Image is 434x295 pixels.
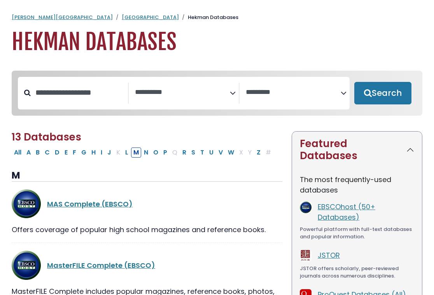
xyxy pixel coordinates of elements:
a: [GEOGRAPHIC_DATA] [122,14,179,21]
li: Hekman Databases [179,14,238,21]
button: Submit for Search Results [354,82,411,104]
a: MAS Complete (EBSCO) [47,199,133,209]
button: Filter Results I [98,147,105,158]
span: 13 Databases [12,130,81,144]
button: Filter Results J [105,147,114,158]
a: EBSCOhost (50+ Databases) [318,202,375,222]
a: JSTOR [318,250,340,260]
button: Filter Results O [151,147,161,158]
button: Featured Databases [292,132,422,168]
h3: M [12,170,282,182]
button: Filter Results N [142,147,150,158]
div: Offers coverage of popular high school magazines and reference books. [12,224,282,235]
input: Search database by title or keyword [31,86,128,99]
nav: breadcrumb [12,14,422,21]
a: MasterFILE Complete (EBSCO) [47,260,155,270]
h1: Hekman Databases [12,29,422,55]
textarea: Search [246,88,341,97]
button: All [12,147,24,158]
button: Filter Results V [216,147,225,158]
button: Filter Results S [189,147,198,158]
button: Filter Results D [52,147,62,158]
nav: Search filters [12,71,422,116]
button: Filter Results C [42,147,52,158]
textarea: Search [135,88,230,97]
button: Filter Results W [226,147,236,158]
div: Powerful platform with full-text databases and popular information. [300,226,414,241]
p: The most frequently-used databases [300,174,414,195]
button: Filter Results G [79,147,89,158]
button: Filter Results F [70,147,79,158]
div: Alpha-list to filter by first letter of database name [12,147,274,157]
button: Filter Results L [123,147,131,158]
button: Filter Results Z [254,147,263,158]
button: Filter Results P [161,147,170,158]
button: Filter Results U [207,147,216,158]
button: Filter Results R [180,147,189,158]
button: Filter Results E [62,147,70,158]
button: Filter Results H [89,147,98,158]
button: Filter Results T [198,147,206,158]
a: [PERSON_NAME][GEOGRAPHIC_DATA] [12,14,113,21]
button: Filter Results B [33,147,42,158]
div: JSTOR offers scholarly, peer-reviewed journals across numerous disciplines. [300,265,414,280]
button: Filter Results A [24,147,33,158]
button: Filter Results M [131,147,141,158]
